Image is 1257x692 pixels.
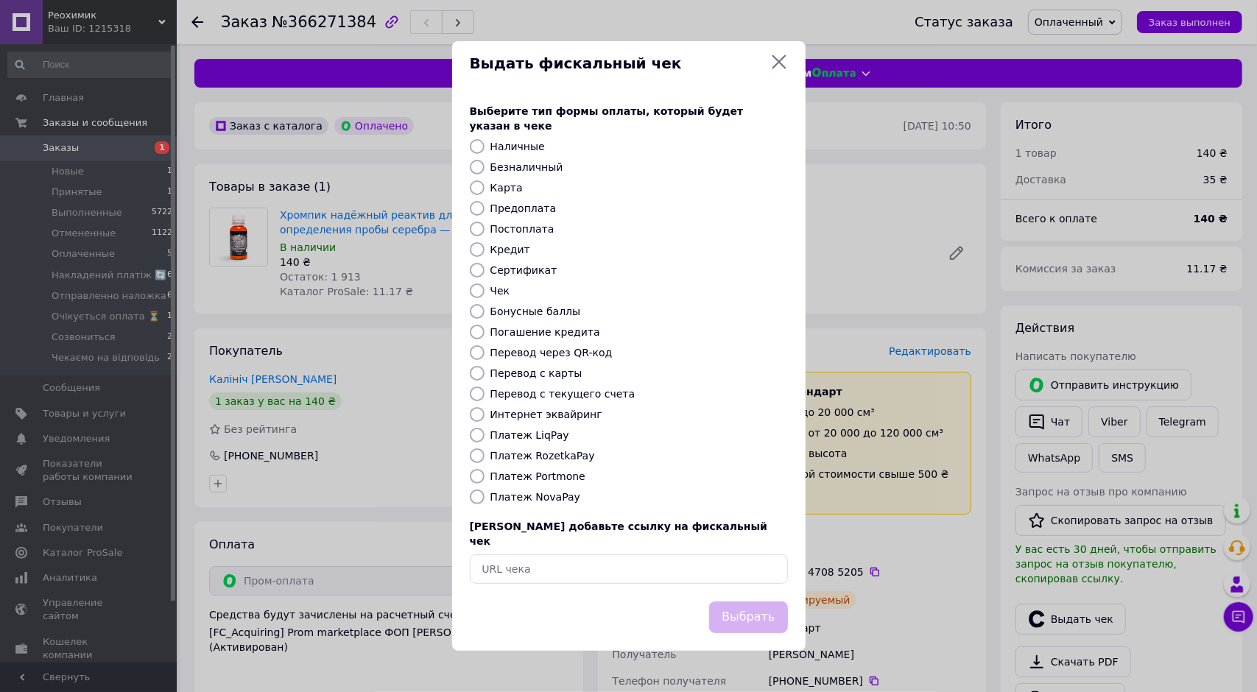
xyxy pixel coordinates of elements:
[490,244,530,255] label: Кредит
[470,105,744,132] span: Выберите тип формы оплаты, который будет указан в чеке
[490,450,595,462] label: Платеж RozetkaPay
[470,53,764,74] span: Выдать фискальный чек
[490,285,510,297] label: Чек
[490,491,580,503] label: Платеж NovaPay
[490,429,569,441] label: Платеж LiqPay
[490,161,563,173] label: Безналичный
[490,388,635,400] label: Перевод с текущего счета
[490,326,600,338] label: Погашение кредита
[490,306,581,317] label: Бонусные баллы
[470,520,768,547] span: [PERSON_NAME] добавьте ссылку на фискальный чек
[490,470,585,482] label: Платеж Portmone
[490,202,557,214] label: Предоплата
[490,141,545,152] label: Наличные
[490,347,613,359] label: Перевод через QR-код
[490,264,557,276] label: Сертификат
[490,409,602,420] label: Интернет эквайринг
[490,182,523,194] label: Карта
[470,554,788,584] input: URL чека
[490,367,582,379] label: Перевод с карты
[490,223,554,235] label: Постоплата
